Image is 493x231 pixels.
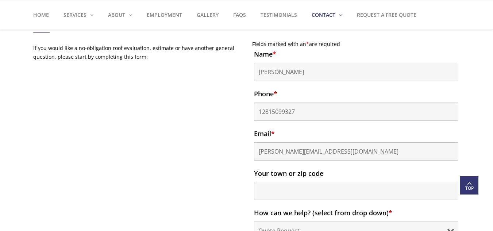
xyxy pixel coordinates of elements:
label: Your town or zip code [254,170,323,177]
a: About [101,0,139,30]
div: Fields marked with an are required [252,40,460,49]
a: Home [33,0,56,30]
strong: Services [63,11,86,18]
strong: Gallery [197,11,219,18]
label: Phone [254,90,277,97]
a: Contact [304,0,350,30]
label: Name [254,50,276,58]
a: FAQs [226,0,253,30]
span: Top [460,185,478,192]
a: Services [56,0,101,30]
strong: Testimonials [261,11,297,18]
a: Top [460,176,478,195]
a: Testimonials [253,0,304,30]
strong: Home [33,11,49,18]
a: Request a Free Quote [350,0,424,30]
a: Gallery [189,0,226,30]
strong: About [108,11,125,18]
label: Email [254,130,275,137]
strong: FAQs [233,11,246,18]
label: How can we help? (select from drop down) [254,209,392,216]
a: Employment [139,0,189,30]
strong: Contact [312,11,335,18]
p: If you would like a no-obligation roof evaluation, estimate or have another general question, ple... [33,44,241,61]
strong: Request a Free Quote [357,11,416,18]
strong: Employment [147,11,182,18]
